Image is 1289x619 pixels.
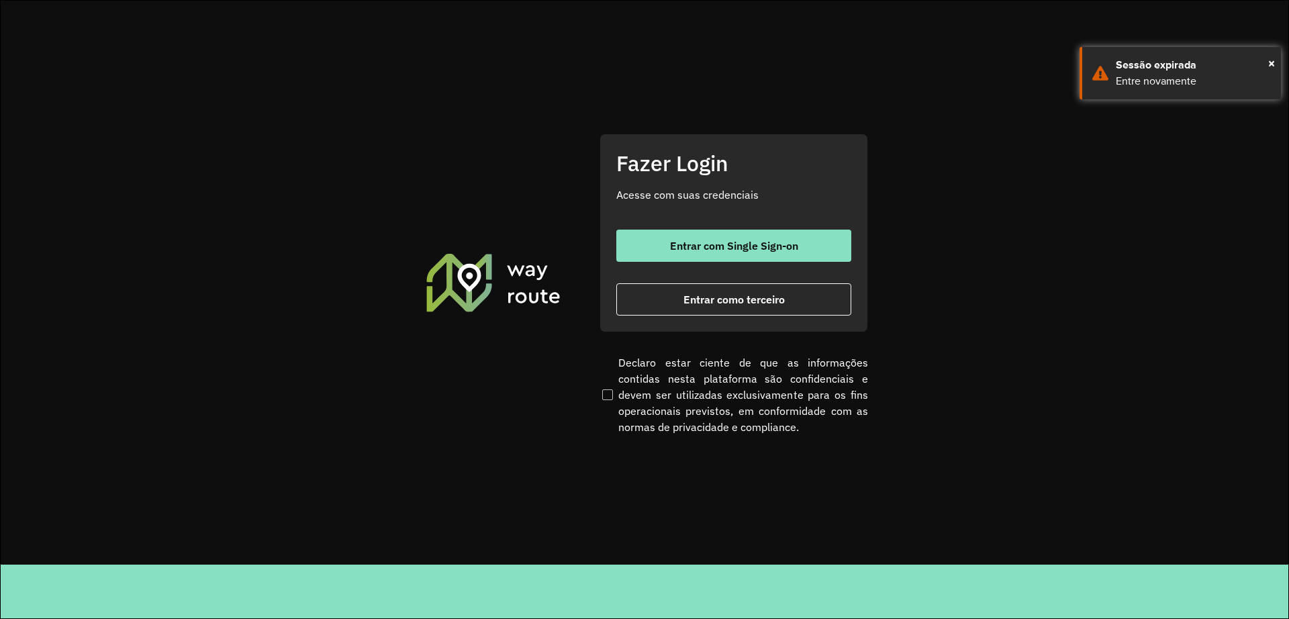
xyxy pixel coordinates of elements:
span: Entrar como terceiro [683,294,785,305]
span: Entrar com Single Sign-on [670,240,798,251]
span: × [1268,53,1275,73]
h2: Fazer Login [616,150,851,176]
button: Close [1268,53,1275,73]
button: button [616,283,851,316]
label: Declaro estar ciente de que as informações contidas nesta plataforma são confidenciais e devem se... [600,354,868,435]
div: Sessão expirada [1116,57,1271,73]
div: Entre novamente [1116,73,1271,89]
p: Acesse com suas credenciais [616,187,851,203]
img: Roteirizador AmbevTech [424,252,563,314]
button: button [616,230,851,262]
